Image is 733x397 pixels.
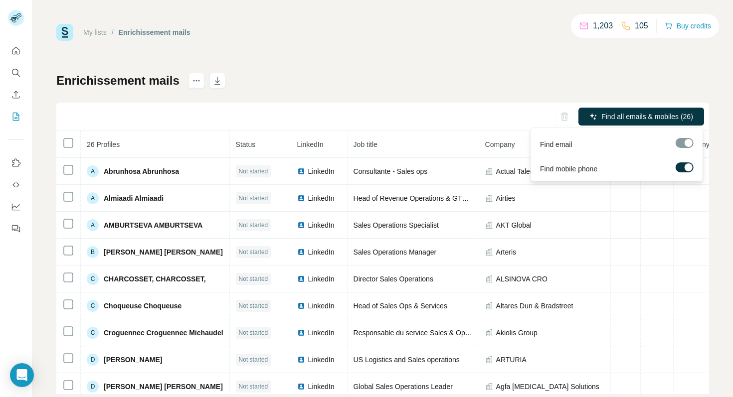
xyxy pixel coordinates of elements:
[297,167,305,175] img: LinkedIn logo
[104,193,164,203] span: Almiaadi Almiaadi
[354,275,433,283] span: Director Sales Operations
[496,382,599,392] span: Agfa [MEDICAL_DATA] Solutions
[8,198,24,216] button: Dashboard
[308,220,335,230] span: LinkedIn
[297,302,305,310] img: LinkedIn logo
[87,381,99,393] div: D
[540,139,572,149] span: Find email
[635,20,648,32] p: 105
[496,247,516,257] span: Arteris
[239,221,268,230] span: Not started
[354,221,439,229] span: Sales Operations Specialist
[485,140,515,148] span: Company
[56,24,73,41] img: Surfe Logo
[8,220,24,238] button: Feedback
[354,167,428,175] span: Consultante - Sales ops
[297,383,305,391] img: LinkedIn logo
[8,86,24,104] button: Enrich CSV
[308,301,335,311] span: LinkedIn
[83,28,107,36] a: My lists
[239,274,268,283] span: Not started
[540,164,597,174] span: Find mobile phone
[354,329,519,337] span: Responsable du service Sales & Operations Planning
[308,328,335,338] span: LinkedIn
[593,20,613,32] p: 1,203
[104,274,206,284] span: CHARCOSSET, CHARCOSSET,
[308,193,335,203] span: LinkedIn
[308,166,335,176] span: LinkedIn
[297,248,305,256] img: LinkedIn logo
[119,27,190,37] div: Enrichissement mails
[297,329,305,337] img: LinkedIn logo
[496,274,548,284] span: ALSINOVA CRO
[239,301,268,310] span: Not started
[297,356,305,364] img: LinkedIn logo
[578,108,704,126] button: Find all emails & mobiles (26)
[87,273,99,285] div: C
[8,176,24,194] button: Use Surfe API
[112,27,114,37] li: /
[8,42,24,60] button: Quick start
[104,301,182,311] span: Choqueuse Choqueuse
[104,220,202,230] span: AMBURTSEVA AMBURTSEVA
[87,246,99,258] div: B
[236,140,256,148] span: Status
[496,355,527,365] span: ARTURIA
[239,382,268,391] span: Not started
[308,382,335,392] span: LinkedIn
[354,248,437,256] span: Sales Operations Manager
[8,64,24,82] button: Search
[104,355,162,365] span: [PERSON_NAME]
[87,300,99,312] div: C
[354,302,447,310] span: Head of Sales Ops & Services
[496,328,538,338] span: Akiolis Group
[87,165,99,177] div: A
[10,363,34,387] div: Open Intercom Messenger
[104,247,223,257] span: [PERSON_NAME] [PERSON_NAME]
[496,301,573,311] span: Altares Dun & Bradstreet
[665,19,711,33] button: Buy credits
[239,328,268,337] span: Not started
[297,275,305,283] img: LinkedIn logo
[308,247,335,257] span: LinkedIn
[354,356,460,364] span: US Logistics and Sales operations
[601,112,693,122] span: Find all emails & mobiles (26)
[87,327,99,339] div: C
[87,219,99,231] div: A
[104,166,179,176] span: Abrunhosa Abrunhosa
[496,193,516,203] span: Airties
[87,192,99,204] div: A
[104,382,223,392] span: [PERSON_NAME] [PERSON_NAME]
[239,355,268,364] span: Not started
[239,194,268,203] span: Not started
[87,354,99,366] div: D
[8,154,24,172] button: Use Surfe on LinkedIn
[239,248,268,257] span: Not started
[354,383,453,391] span: Global Sales Operations Leader
[308,274,335,284] span: LinkedIn
[188,73,204,89] button: actions
[87,140,120,148] span: 26 Profiles
[297,194,305,202] img: LinkedIn logo
[297,140,324,148] span: LinkedIn
[104,328,223,338] span: Croguennec Croguennec Michaudel
[496,166,536,176] span: Actual Talent
[354,194,496,202] span: Head of Revenue Operations & GTM Strategy
[496,220,532,230] span: AKT Global
[308,355,335,365] span: LinkedIn
[8,108,24,126] button: My lists
[297,221,305,229] img: LinkedIn logo
[354,140,377,148] span: Job title
[239,167,268,176] span: Not started
[56,73,180,89] h1: Enrichissement mails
